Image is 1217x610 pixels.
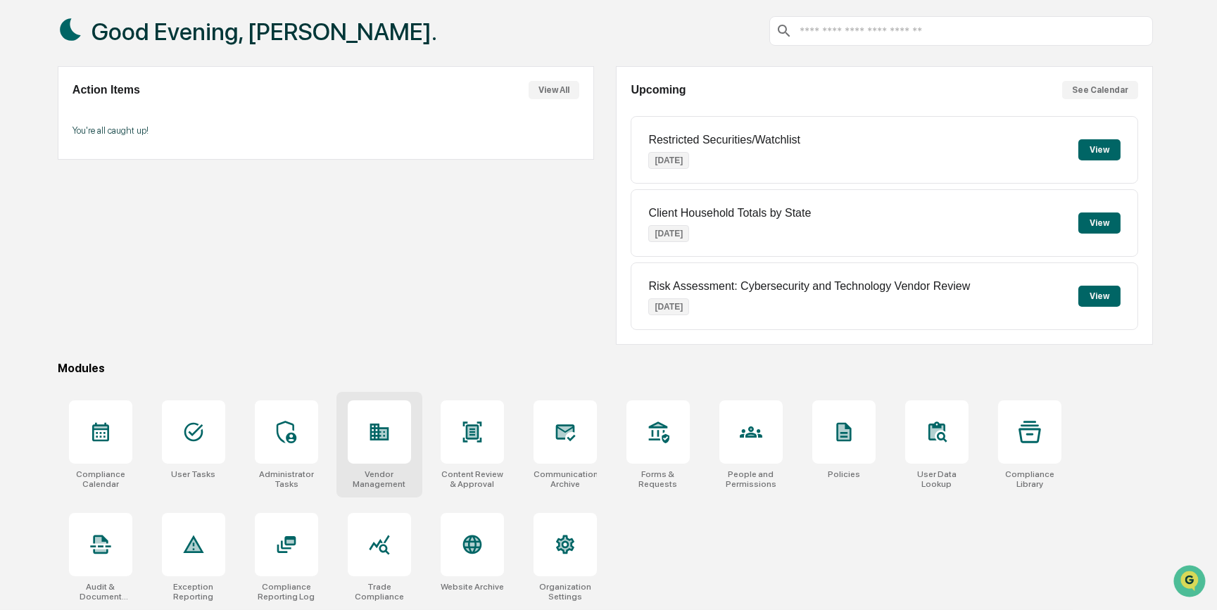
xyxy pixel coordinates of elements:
div: 🗄️ [102,179,113,190]
div: Audit & Document Logs [69,582,132,602]
div: Communications Archive [534,469,597,489]
div: Modules [58,362,1153,375]
div: User Data Lookup [905,469,969,489]
p: Risk Assessment: Cybersecurity and Technology Vendor Review [648,280,970,293]
p: You're all caught up! [72,125,579,136]
p: [DATE] [648,225,689,242]
iframe: Open customer support [1172,564,1210,602]
a: Powered byPylon [99,238,170,249]
div: Forms & Requests [626,469,690,489]
div: Exception Reporting [162,582,225,602]
div: Organization Settings [534,582,597,602]
span: Attestations [116,177,175,191]
div: User Tasks [171,469,215,479]
h1: Good Evening, [PERSON_NAME]. [92,18,437,46]
span: Pylon [140,239,170,249]
button: View [1078,139,1121,160]
div: Start new chat [48,108,231,122]
p: [DATE] [648,298,689,315]
div: Compliance Reporting Log [255,582,318,602]
h2: Action Items [72,84,140,96]
button: View [1078,286,1121,307]
div: People and Permissions [719,469,783,489]
div: 🔎 [14,205,25,217]
div: Website Archive [441,582,504,592]
p: How can we help? [14,30,256,52]
div: Vendor Management [348,469,411,489]
div: Policies [828,469,860,479]
div: We're available if you need us! [48,122,178,133]
img: 1746055101610-c473b297-6a78-478c-a979-82029cc54cd1 [14,108,39,133]
button: Start new chat [239,112,256,129]
p: Restricted Securities/Watchlist [648,134,800,146]
a: 🖐️Preclearance [8,172,96,197]
div: Content Review & Approval [441,469,504,489]
div: Compliance Calendar [69,469,132,489]
button: View All [529,81,579,99]
div: Trade Compliance [348,582,411,602]
h2: Upcoming [631,84,686,96]
span: Preclearance [28,177,91,191]
div: Compliance Library [998,469,1061,489]
div: Administrator Tasks [255,469,318,489]
a: 🗄️Attestations [96,172,180,197]
span: Data Lookup [28,204,89,218]
p: Client Household Totals by State [648,207,811,220]
a: 🔎Data Lookup [8,198,94,224]
button: See Calendar [1062,81,1138,99]
p: [DATE] [648,152,689,169]
div: 🖐️ [14,179,25,190]
button: View [1078,212,1121,234]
